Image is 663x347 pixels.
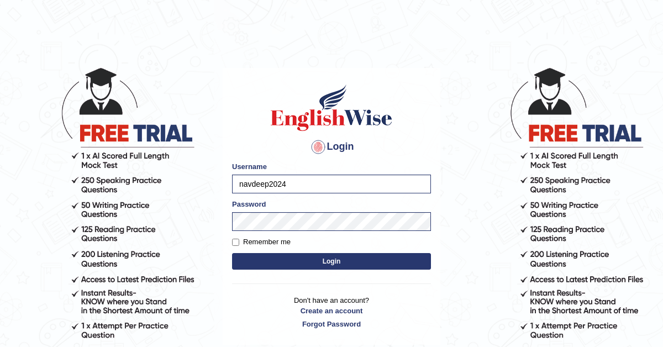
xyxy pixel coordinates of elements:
label: Remember me [232,236,291,248]
button: Login [232,253,431,270]
img: Logo of English Wise sign in for intelligent practice with AI [269,83,394,133]
p: Don't have an account? [232,295,431,329]
label: Username [232,161,267,172]
input: Remember me [232,239,239,246]
label: Password [232,199,266,209]
a: Forgot Password [232,319,431,329]
h4: Login [232,138,431,156]
a: Create an account [232,306,431,316]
